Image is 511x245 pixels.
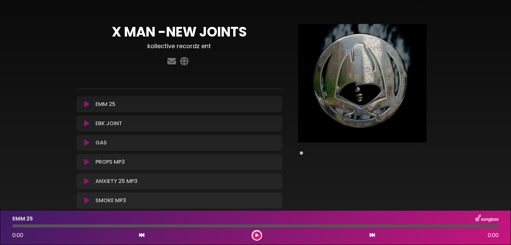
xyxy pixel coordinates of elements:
h1: X MAN -NEW JOINTS [77,24,282,40]
p: PROPS MP3 [95,158,125,166]
img: Main Media [298,24,426,142]
p: GAS [95,139,107,147]
p: EBK JOINT [95,120,122,127]
span: 0:00 [488,231,499,239]
p: ANXIETY 25 MP3 [95,177,137,185]
p: SMOKE MP3 [95,197,126,204]
p: EMM 25 [95,100,115,108]
span: 0:00 [12,231,23,239]
h3: kollective recordz ent [77,42,282,50]
img: songbox-logo-white.png [475,214,499,223]
p: EMM 25 [12,215,33,223]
